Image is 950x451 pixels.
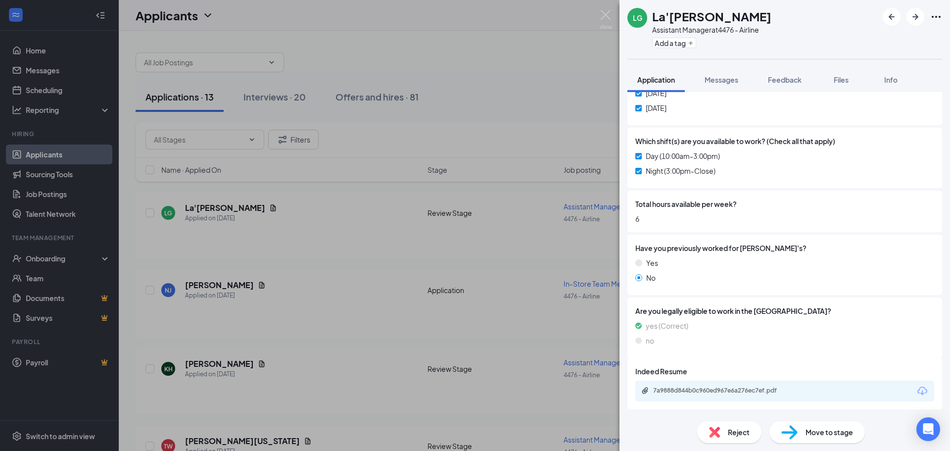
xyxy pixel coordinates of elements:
span: Files [834,75,849,84]
span: [DATE] [646,88,666,99]
span: Are you legally eligible to work in the [GEOGRAPHIC_DATA]? [635,305,934,316]
div: 7a9888d844b0c960ed967e6a276ec7ef.pdf [653,387,792,395]
div: Open Intercom Messenger [916,417,940,441]
button: PlusAdd a tag [652,38,696,48]
span: Yes [646,257,658,268]
span: 6 [635,213,934,224]
span: Application [637,75,675,84]
svg: Ellipses [930,11,942,23]
div: Assistant Manager at 4476 - Airline [652,25,771,35]
span: Messages [705,75,738,84]
svg: ArrowRight [909,11,921,23]
span: Total hours available per week? [635,199,737,209]
span: no [646,335,654,346]
span: Have you previously worked for [PERSON_NAME]'s? [635,243,807,253]
button: ArrowRight [906,8,924,26]
span: Feedback [768,75,802,84]
svg: Plus [688,40,694,46]
span: Info [884,75,898,84]
span: [DATE] [646,102,666,113]
div: LG [633,13,642,23]
span: Indeed Resume [635,366,687,377]
span: Move to stage [806,427,853,438]
svg: Paperclip [641,387,649,395]
a: Paperclip7a9888d844b0c960ed967e6a276ec7ef.pdf [641,387,802,396]
h1: La'[PERSON_NAME] [652,8,771,25]
span: No [646,272,656,283]
span: Night (3:00pm-Close) [646,165,715,176]
svg: ArrowLeftNew [886,11,898,23]
span: yes (Correct) [646,320,688,331]
svg: Download [916,385,928,397]
span: Reject [728,427,750,438]
button: ArrowLeftNew [883,8,901,26]
span: Day (10:00am-3:00pm) [646,150,720,161]
span: Which shift(s) are you available to work? (Check all that apply) [635,136,835,147]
